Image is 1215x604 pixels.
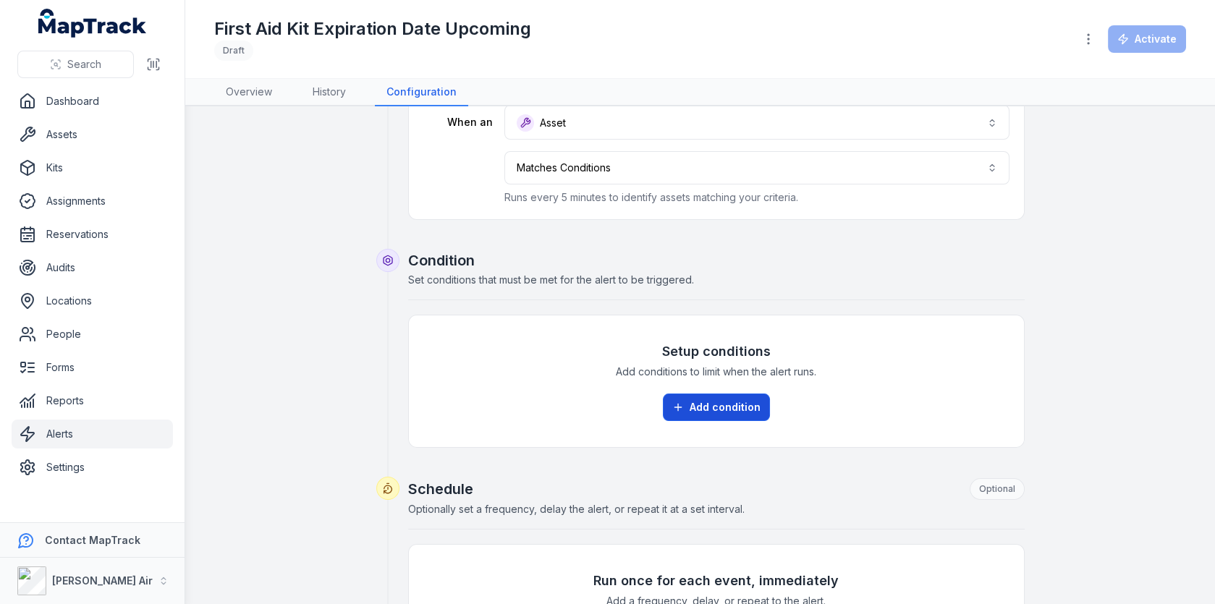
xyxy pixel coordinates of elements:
[12,153,173,182] a: Kits
[38,9,147,38] a: MapTrack
[504,190,1009,205] p: Runs every 5 minutes to identify assets matching your criteria.
[12,353,173,382] a: Forms
[45,534,140,546] strong: Contact MapTrack
[12,87,173,116] a: Dashboard
[970,478,1025,500] div: Optional
[408,478,1025,500] h2: Schedule
[504,151,1009,184] button: Matches Conditions
[52,574,153,587] strong: [PERSON_NAME] Air
[214,41,253,61] div: Draft
[504,105,1009,140] button: Asset
[408,503,745,515] span: Optionally set a frequency, delay the alert, or repeat it at a set interval.
[408,273,694,286] span: Set conditions that must be met for the alert to be triggered.
[662,341,771,362] h3: Setup conditions
[12,453,173,482] a: Settings
[214,17,531,41] h1: First Aid Kit Expiration Date Upcoming
[375,79,468,106] a: Configuration
[423,115,493,129] label: When an
[301,79,357,106] a: History
[12,386,173,415] a: Reports
[663,394,770,421] button: Add condition
[12,320,173,349] a: People
[214,79,284,106] a: Overview
[67,57,101,72] span: Search
[12,220,173,249] a: Reservations
[408,250,1025,271] h2: Condition
[12,253,173,282] a: Audits
[17,51,134,78] button: Search
[12,120,173,149] a: Assets
[12,187,173,216] a: Assignments
[12,420,173,448] a: Alerts
[12,286,173,315] a: Locations
[616,365,816,379] span: Add conditions to limit when the alert runs.
[593,571,839,591] h3: Run once for each event, immediately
